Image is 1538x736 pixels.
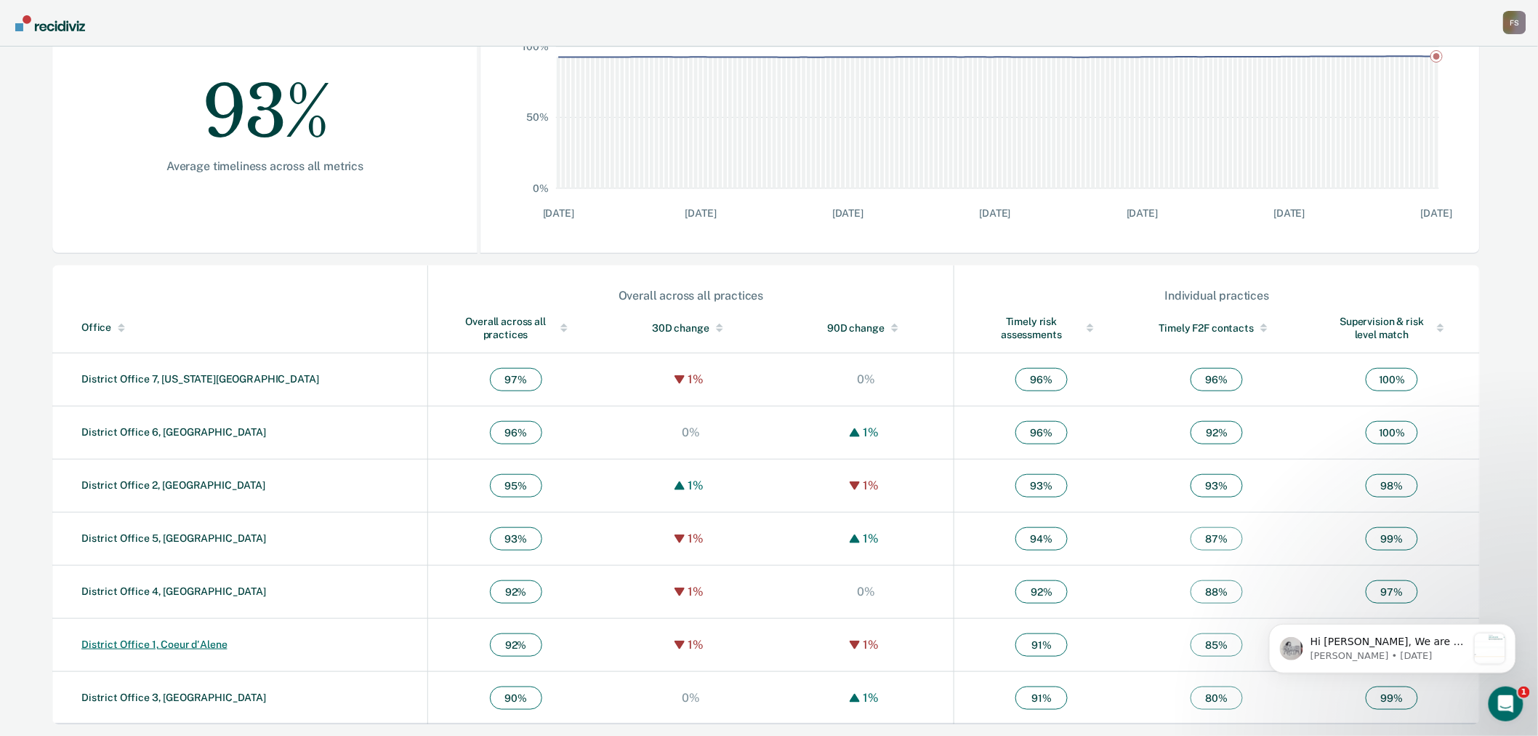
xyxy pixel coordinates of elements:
[1130,303,1305,353] th: Toggle SortBy
[63,41,220,414] span: Hi [PERSON_NAME], We are so excited to announce a brand new feature: AI case note search! 📣 Findi...
[860,691,883,705] div: 1%
[1503,11,1526,34] div: F S
[678,425,704,439] div: 0%
[1191,368,1243,391] span: 96 %
[954,303,1129,353] th: Toggle SortBy
[1366,474,1418,497] span: 98 %
[1274,207,1305,219] text: [DATE]
[1191,687,1243,710] span: 80 %
[543,207,574,219] text: [DATE]
[1366,580,1418,604] span: 97 %
[1191,633,1243,657] span: 85 %
[1015,687,1068,710] span: 91 %
[860,638,883,652] div: 1%
[81,321,422,334] div: Office
[81,479,265,491] a: District Office 2, [GEOGRAPHIC_DATA]
[1366,368,1418,391] span: 100 %
[853,372,879,386] div: 0%
[860,479,883,492] div: 1%
[1247,595,1538,697] iframe: Intercom notifications message
[1159,321,1276,335] div: Timely F2F contacts
[603,303,778,353] th: Toggle SortBy
[429,289,953,303] div: Overall across all practices
[99,159,431,173] div: Average timeliness across all metrics
[1191,421,1243,444] span: 92 %
[52,303,428,353] th: Toggle SortBy
[860,425,883,439] div: 1%
[1191,580,1243,604] span: 88 %
[1191,474,1243,497] span: 93 %
[832,207,863,219] text: [DATE]
[1334,315,1451,341] div: Supervision & risk level match
[685,638,708,652] div: 1%
[1127,207,1158,219] text: [DATE]
[490,474,542,497] span: 95 %
[457,315,574,341] div: Overall across all practices
[1015,527,1068,551] span: 94 %
[1503,11,1526,34] button: Profile dropdown button
[490,527,542,551] span: 93 %
[983,315,1100,341] div: Timely risk assessments
[428,303,603,353] th: Toggle SortBy
[1015,421,1068,444] span: 96 %
[490,580,542,604] span: 92 %
[81,426,266,438] a: District Office 6, [GEOGRAPHIC_DATA]
[490,633,542,657] span: 92 %
[81,639,228,650] a: District Office 1, Coeur d'Alene
[81,585,266,597] a: District Office 4, [GEOGRAPHIC_DATA]
[860,532,883,545] div: 1%
[1518,687,1530,698] span: 1
[1489,687,1523,721] iframe: Intercom live chat
[685,479,708,492] div: 1%
[632,321,749,335] div: 30D change
[685,532,708,545] div: 1%
[490,368,542,391] span: 97 %
[980,207,1011,219] text: [DATE]
[685,585,708,599] div: 1%
[955,289,1479,303] div: Individual practices
[1366,421,1418,444] span: 100 %
[1421,207,1452,219] text: [DATE]
[1191,527,1243,551] span: 87 %
[1015,633,1068,657] span: 91 %
[490,687,542,710] span: 90 %
[1366,527,1418,551] span: 99 %
[63,55,220,68] p: Message from Kim, sent 2w ago
[81,692,266,703] a: District Office 3, [GEOGRAPHIC_DATA]
[1015,580,1068,604] span: 92 %
[685,207,717,219] text: [DATE]
[685,372,708,386] div: 1%
[1305,303,1480,353] th: Toggle SortBy
[81,532,266,544] a: District Office 5, [GEOGRAPHIC_DATA]
[1366,687,1418,710] span: 99 %
[1015,368,1068,391] span: 96 %
[99,43,431,159] div: 93%
[490,421,542,444] span: 96 %
[853,585,879,599] div: 0%
[808,321,925,335] div: 90D change
[81,373,319,385] a: District Office 7, [US_STATE][GEOGRAPHIC_DATA]
[1015,474,1068,497] span: 93 %
[15,15,85,31] img: Recidiviz
[778,303,954,353] th: Toggle SortBy
[678,691,704,705] div: 0%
